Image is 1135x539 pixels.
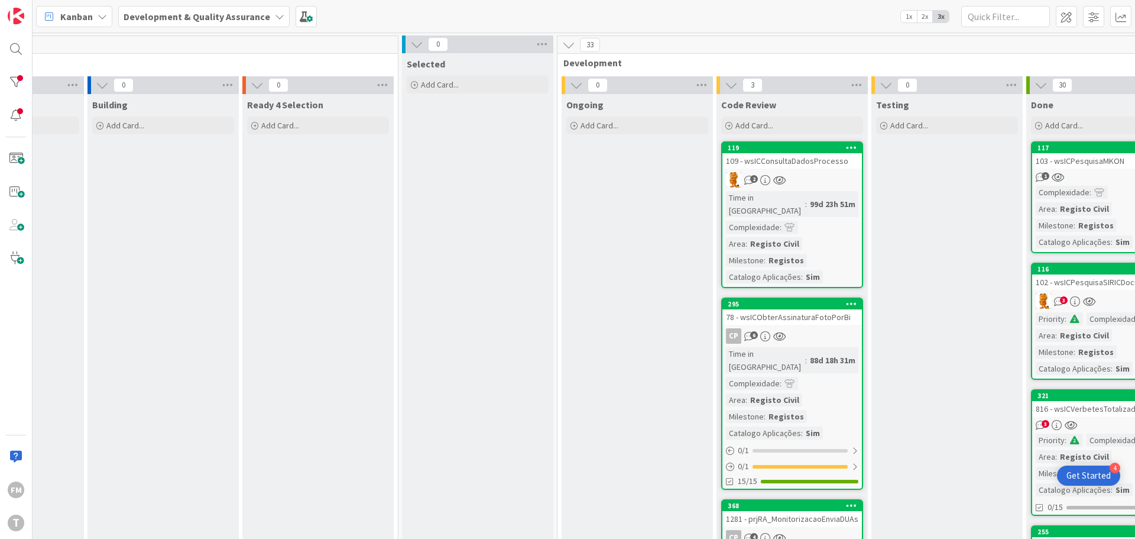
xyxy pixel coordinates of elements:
[750,331,758,339] span: 6
[1075,219,1117,232] div: Registos
[261,120,299,131] span: Add Card...
[721,298,863,490] a: 29578 - wsICObterAssinaturaFotoPorBiCPTime in [GEOGRAPHIC_DATA]:88d 18h 31mComplexidade:Area:Regi...
[1036,434,1065,447] div: Priority
[722,511,862,527] div: 1281 - prjRA_MonitorizacaoEnviaDUAs
[747,237,802,250] div: Registo Civil
[726,410,764,423] div: Milestone
[722,501,862,527] div: 3681281 - prjRA_MonitorizacaoEnviaDUAs
[268,78,288,92] span: 0
[726,393,745,406] div: Area
[1042,172,1049,180] span: 1
[1060,296,1068,304] span: 3
[738,444,749,457] span: 0 / 1
[92,99,128,111] span: Building
[726,221,780,234] div: Complexidade
[1113,362,1133,375] div: Sim
[747,393,802,406] div: Registo Civil
[1055,450,1057,463] span: :
[726,254,764,267] div: Milestone
[764,410,766,423] span: :
[742,78,763,92] span: 3
[722,153,862,169] div: 109 - wsICConsultaDadosProcesso
[766,254,807,267] div: Registos
[780,221,781,234] span: :
[805,354,807,367] span: :
[745,393,747,406] span: :
[726,237,745,250] div: Area
[738,460,749,473] span: 0 / 1
[1111,483,1113,496] span: :
[745,237,747,250] span: :
[876,99,909,111] span: Testing
[1036,235,1111,248] div: Catalogo Aplicações
[801,270,803,283] span: :
[726,347,805,373] div: Time in [GEOGRAPHIC_DATA]
[780,377,781,390] span: :
[1074,219,1075,232] span: :
[890,120,928,131] span: Add Card...
[1031,99,1053,111] span: Done
[1075,346,1117,359] div: Registos
[722,143,862,153] div: 119
[738,475,757,488] span: 15/15
[1045,120,1083,131] span: Add Card...
[722,443,862,458] div: 0/1
[722,309,862,325] div: 78 - wsICObterAssinaturaFotoPorBi
[1057,329,1112,342] div: Registo Civil
[726,172,741,188] img: RL
[721,141,863,288] a: 119109 - wsICConsultaDadosProcessoRLTime in [GEOGRAPHIC_DATA]:99d 23h 51mComplexidade:Area:Regist...
[407,58,445,70] span: Selected
[1111,235,1113,248] span: :
[8,8,24,24] img: Visit kanbanzone.com
[1036,202,1055,215] div: Area
[1036,186,1089,199] div: Complexidade
[726,270,801,283] div: Catalogo Aplicações
[1042,420,1049,428] span: 3
[726,191,805,217] div: Time in [GEOGRAPHIC_DATA]
[722,299,862,309] div: 295
[8,515,24,531] div: T
[1036,329,1055,342] div: Area
[1055,329,1057,342] span: :
[722,459,862,474] div: 0/1
[933,11,949,22] span: 3x
[728,144,862,152] div: 119
[1036,219,1074,232] div: Milestone
[722,328,862,344] div: CP
[1111,362,1113,375] span: :
[750,175,758,183] span: 2
[124,11,270,22] b: Development & Quality Assurance
[1036,312,1065,325] div: Priority
[722,299,862,325] div: 29578 - wsICObterAssinaturaFotoPorBi
[1036,362,1111,375] div: Catalogo Aplicações
[726,328,741,344] div: CP
[961,6,1050,27] input: Quick Filter...
[566,99,604,111] span: Ongoing
[726,377,780,390] div: Complexidade
[1065,434,1066,447] span: :
[106,120,144,131] span: Add Card...
[428,37,448,51] span: 0
[113,78,134,92] span: 0
[421,79,459,90] span: Add Card...
[580,38,600,52] span: 33
[8,482,24,498] div: FM
[917,11,933,22] span: 2x
[1048,501,1063,514] span: 0/15
[1110,463,1120,473] div: 4
[1065,312,1066,325] span: :
[807,354,858,367] div: 88d 18h 31m
[722,143,862,169] div: 119109 - wsICConsultaDadosProcesso
[901,11,917,22] span: 1x
[581,120,618,131] span: Add Card...
[766,410,807,423] div: Registos
[60,9,93,24] span: Kanban
[1052,78,1072,92] span: 30
[735,120,773,131] span: Add Card...
[1036,293,1051,309] img: RL
[1036,467,1074,480] div: Milestone
[897,78,917,92] span: 0
[764,254,766,267] span: :
[721,99,776,111] span: Code Review
[1036,450,1055,463] div: Area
